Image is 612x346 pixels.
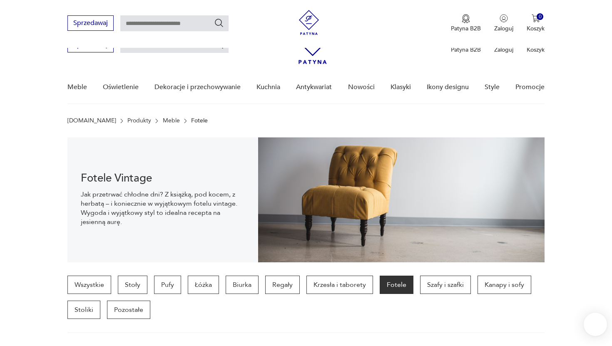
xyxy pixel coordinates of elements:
a: Dekoracje i przechowywanie [154,71,241,103]
button: Sprzedawaj [67,15,114,31]
iframe: Smartsupp widget button [584,313,607,336]
p: Patyna B2B [451,46,481,54]
a: Klasyki [391,71,411,103]
img: Patyna - sklep z meblami i dekoracjami vintage [296,10,321,35]
img: Ikona koszyka [532,14,540,22]
a: Sprzedawaj [67,42,114,48]
img: Ikonka użytkownika [500,14,508,22]
a: Produkty [127,117,151,124]
a: Antykwariat [296,71,332,103]
a: Regały [265,276,300,294]
a: Łóżka [188,276,219,294]
p: Zaloguj [494,46,513,54]
a: Nowości [348,71,375,103]
a: Kanapy i sofy [478,276,531,294]
button: 0Koszyk [527,14,545,32]
button: Zaloguj [494,14,513,32]
p: Fotele [191,117,208,124]
p: Koszyk [527,46,545,54]
a: Pozostałe [107,301,150,319]
a: Krzesła i taborety [306,276,373,294]
a: Oświetlenie [103,71,139,103]
a: Stoliki [67,301,100,319]
a: Ikona medaluPatyna B2B [451,14,481,32]
h1: Fotele Vintage [81,173,245,183]
p: Jak przetrwać chłodne dni? Z książką, pod kocem, z herbatą – i koniecznie w wyjątkowym fotelu vin... [81,190,245,227]
a: Sprzedawaj [67,21,114,27]
a: Kuchnia [256,71,280,103]
button: Patyna B2B [451,14,481,32]
p: Patyna B2B [451,25,481,32]
p: Zaloguj [494,25,513,32]
a: Meble [163,117,180,124]
a: Promocje [515,71,545,103]
img: Ikona medalu [462,14,470,23]
a: Szafy i szafki [420,276,471,294]
div: 0 [537,13,544,20]
a: Pufy [154,276,181,294]
button: Szukaj [214,18,224,28]
a: Biurka [226,276,259,294]
a: Stoły [118,276,147,294]
p: Koszyk [527,25,545,32]
a: [DOMAIN_NAME] [67,117,116,124]
a: Meble [67,71,87,103]
img: 9275102764de9360b0b1aa4293741aa9.jpg [258,137,545,262]
a: Ikony designu [427,71,469,103]
a: Fotele [380,276,413,294]
a: Style [485,71,500,103]
a: Wszystkie [67,276,111,294]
